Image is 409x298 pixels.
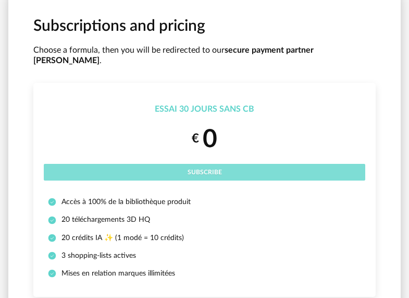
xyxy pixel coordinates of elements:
p: Choose a formula, then you will be redirected to our . [33,45,376,67]
span: 0 [203,127,217,152]
li: 3 shopping-lists actives [48,251,361,260]
li: Mises en relation marques illimitées [48,269,361,278]
h1: Subscriptions and pricing [33,16,376,37]
div: Essai 30 jours sans CB [44,104,365,115]
span: Subscribe [188,169,222,175]
li: 20 crédits IA ✨ (1 modé = 10 crédits) [48,233,361,243]
small: € [192,131,199,147]
button: Subscribe [44,164,365,181]
li: 20 téléchargements 3D HQ [48,215,361,224]
li: Accès à 100% de la bibliothèque produit [48,197,361,207]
